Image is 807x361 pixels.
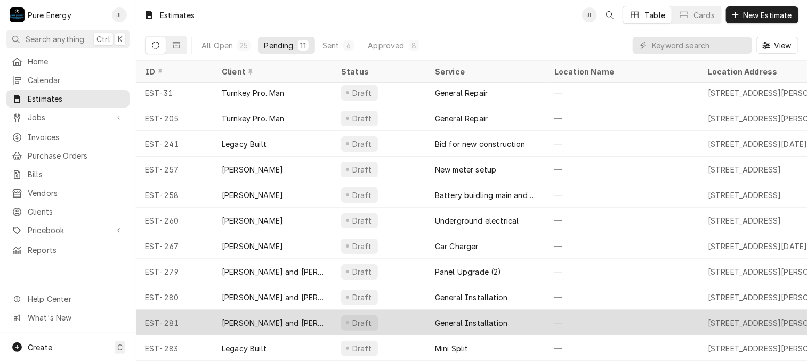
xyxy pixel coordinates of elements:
div: [PERSON_NAME] and [PERSON_NAME] [222,317,324,329]
div: Table [644,10,665,21]
a: Bills [6,166,130,183]
div: EST-241 [136,131,213,157]
div: Draft [351,138,374,150]
span: Estimates [28,93,124,104]
a: Purchase Orders [6,147,130,165]
div: Draft [351,164,374,175]
div: [PERSON_NAME] [222,190,283,201]
div: EST-260 [136,208,213,233]
div: — [546,335,699,361]
div: Bid for new construction [435,138,526,150]
div: James Linnenkamp's Avatar [582,7,597,22]
div: — [546,157,699,182]
div: Draft [351,215,374,226]
a: Invoices [6,128,130,146]
div: Draft [351,317,374,329]
div: [PERSON_NAME] [222,241,283,252]
button: New Estimate [726,6,798,23]
span: Bills [28,169,124,180]
div: General Repair [435,87,488,99]
div: EST-31 [136,80,213,105]
span: What's New [28,312,123,323]
div: Draft [351,113,374,124]
span: Pricebook [28,225,108,236]
div: 6 [345,40,352,51]
div: Legacy Built [222,138,267,150]
div: — [546,310,699,335]
div: — [546,284,699,310]
div: EST-205 [136,105,213,131]
span: Purchase Orders [28,150,124,161]
div: — [546,80,699,105]
span: Search anything [26,34,84,45]
div: [PERSON_NAME] [222,215,283,226]
div: — [546,208,699,233]
input: Keyword search [652,37,747,54]
div: Legacy Built [222,343,267,354]
div: Service [435,66,535,77]
div: Sent [322,40,340,51]
div: JL [582,7,597,22]
div: [PERSON_NAME] and [PERSON_NAME] [222,266,324,277]
div: EST-257 [136,157,213,182]
div: 25 [239,40,248,51]
div: EST-279 [136,259,213,284]
a: Reports [6,241,130,259]
div: EST-280 [136,284,213,310]
div: Pending [264,40,294,51]
div: Draft [351,190,374,201]
div: Mini Split [435,343,469,354]
a: Clients [6,203,130,220]
a: Vendors [6,184,130,202]
a: Home [6,53,130,70]
div: JL [112,7,127,22]
div: Battery buidling main and underground [435,190,537,201]
span: Clients [28,206,124,217]
div: Underground electrical [435,215,519,226]
span: K [118,34,123,45]
div: — [546,259,699,284]
a: Go to Jobs [6,109,130,126]
span: C [117,342,123,353]
div: General Repair [435,113,488,124]
span: Ctrl [96,34,110,45]
div: [STREET_ADDRESS] [708,215,781,226]
div: ID [145,66,203,77]
div: General Installation [435,292,507,303]
div: EST-258 [136,182,213,208]
div: [STREET_ADDRESS] [708,190,781,201]
span: Invoices [28,132,124,143]
div: Draft [351,266,374,277]
div: [PERSON_NAME] and [PERSON_NAME] [222,292,324,303]
div: — [546,233,699,259]
div: Status [341,66,416,77]
div: [STREET_ADDRESS] [708,164,781,175]
a: Go to Help Center [6,290,130,308]
div: General Installation [435,317,507,329]
div: Panel Upgrade (2) [435,266,502,277]
div: Turnkey Pro. Man [222,113,285,124]
div: James Linnenkamp's Avatar [112,7,127,22]
div: P [10,7,25,22]
div: Draft [351,241,374,252]
span: Jobs [28,112,108,123]
div: Draft [351,87,374,99]
span: Home [28,56,124,67]
div: New meter setup [435,164,496,175]
div: Location Name [554,66,689,77]
div: — [546,131,699,157]
div: Approved [368,40,404,51]
div: Draft [351,343,374,354]
a: Go to What's New [6,309,130,326]
div: Car Charger [435,241,479,252]
button: View [756,37,798,54]
span: Calendar [28,75,124,86]
div: Draft [351,292,374,303]
a: Estimates [6,90,130,108]
span: Create [28,343,52,352]
button: Search anythingCtrlK [6,30,130,48]
span: View [772,40,794,51]
div: EST-267 [136,233,213,259]
span: Reports [28,244,124,256]
div: All Open [201,40,233,51]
